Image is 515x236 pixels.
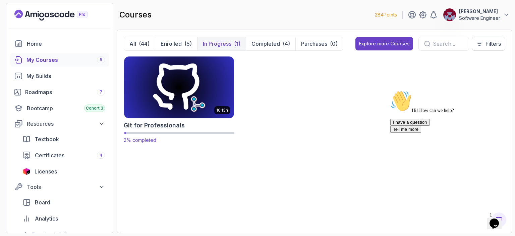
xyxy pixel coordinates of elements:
a: builds [10,69,109,83]
p: All [129,40,136,48]
span: Hi! How can we help? [3,20,66,25]
img: user profile image [443,8,456,21]
img: Git for Professionals card [121,55,237,120]
span: 5 [100,57,102,63]
div: My Builds [26,72,105,80]
p: Purchases [301,40,327,48]
button: Completed(4) [246,37,295,50]
div: My Courses [26,56,105,64]
p: 284 Points [375,11,397,18]
span: Licenses [35,167,57,175]
span: Certificates [35,151,64,159]
a: roadmaps [10,85,109,99]
button: In Progress(1) [197,37,246,50]
button: I have a question [3,31,42,38]
div: Roadmaps [25,88,105,96]
button: Purchases(0) [295,37,343,50]
a: bootcamp [10,102,109,115]
span: Cohort 3 [86,106,103,111]
button: Tell me more [3,38,34,45]
button: Tools [10,181,109,193]
a: analytics [18,212,109,225]
div: (1) [234,40,240,48]
div: Bootcamp [27,104,105,112]
a: board [18,196,109,209]
div: Home [27,40,105,48]
div: Tools [27,183,105,191]
span: Analytics [35,214,58,223]
a: certificates [18,149,109,162]
input: Search... [433,40,463,48]
p: [PERSON_NAME] [459,8,500,15]
div: 👋Hi! How can we help?I have a questionTell me more [3,3,123,45]
h2: Git for Professionals [124,121,185,130]
a: licenses [18,165,109,178]
div: (0) [330,40,338,48]
p: In Progress [203,40,231,48]
img: :wave: [3,3,24,24]
h2: courses [119,9,152,20]
button: user profile image[PERSON_NAME]Software Engineer [443,8,510,22]
p: Software Engineer [459,15,500,22]
span: 7 [100,89,102,95]
span: 2% completed [124,137,156,143]
a: courses [10,53,109,67]
p: Enrolled [161,40,182,48]
span: Textbook [35,135,59,143]
div: (44) [139,40,150,48]
button: All(44) [124,37,155,50]
p: Filters [485,40,501,48]
a: home [10,37,109,50]
a: Landing page [14,10,103,21]
div: Explore more Courses [359,40,410,47]
a: textbook [18,132,109,146]
button: Resources [10,118,109,130]
div: Resources [27,120,105,128]
iframe: chat widget [388,88,508,206]
div: (4) [283,40,290,48]
p: Completed [251,40,280,48]
button: Filters [472,37,505,51]
iframe: chat widget [487,209,508,229]
img: jetbrains icon [22,168,31,175]
span: 4 [100,153,102,158]
span: Board [35,198,50,206]
button: Enrolled(5) [155,37,197,50]
div: (5) [184,40,192,48]
button: Explore more Courses [355,37,413,50]
p: 10.13h [216,108,228,113]
a: Git for Professionals card10.13hGit for Professionals2% completed [124,56,234,144]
